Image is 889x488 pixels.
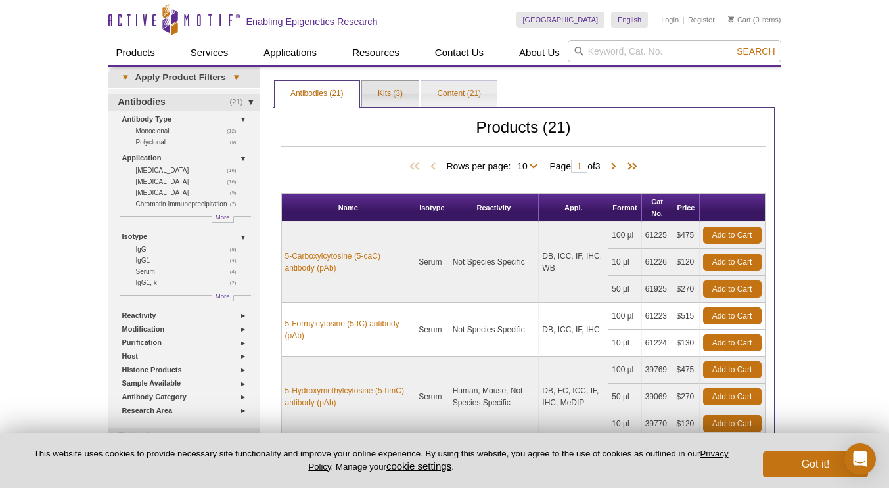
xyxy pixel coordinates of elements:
[607,160,620,173] span: Next Page
[122,376,252,390] a: Sample Available
[216,211,230,223] span: More
[539,303,608,357] td: DB, ICC, IF, IHC
[642,330,673,357] td: 61224
[642,303,673,330] td: 61223
[122,363,252,377] a: Histone Products
[608,194,641,222] th: Format
[737,46,775,56] span: Search
[763,451,868,477] button: Got it!
[703,361,762,378] a: Add to Cart
[108,94,260,111] a: (21)Antibodies
[844,443,876,475] div: Open Intercom Messenger
[183,40,237,65] a: Services
[642,194,673,222] th: Cat No.
[136,255,244,266] a: (4)IgG1
[733,45,779,57] button: Search
[611,12,648,28] a: English
[21,448,741,473] p: This website uses cookies to provide necessary site functionality and improve your online experie...
[673,249,700,276] td: $120
[122,349,252,363] a: Host
[122,309,252,322] a: Reactivity
[281,122,766,147] h2: Products (21)
[136,165,244,176] a: (16)[MEDICAL_DATA]
[427,40,491,65] a: Contact Us
[608,222,641,249] td: 100 µl
[728,16,734,22] img: Your Cart
[449,357,539,437] td: Human, Mouse, Not Species Specific
[226,72,246,83] span: ▾
[673,303,700,330] td: $515
[539,357,608,437] td: DB, FC, ICC, IF, IHC, MeDIP
[568,40,781,62] input: Keyword, Cat. No.
[362,81,419,107] a: Kits (3)
[703,280,762,298] a: Add to Cart
[608,276,641,303] td: 50 µl
[673,357,700,384] td: $475
[115,72,135,83] span: ▾
[136,187,244,198] a: (9)[MEDICAL_DATA]
[642,410,673,437] td: 39770
[415,222,449,303] td: Serum
[426,160,440,173] span: Previous Page
[122,390,252,404] a: Antibody Category
[673,384,700,410] td: $270
[673,194,700,222] th: Price
[449,222,539,303] td: Not Species Specific
[608,330,641,357] td: 10 µl
[136,137,244,148] a: (9)Polyclonal
[212,295,234,301] a: More
[642,222,673,249] td: 61225
[136,125,244,137] a: (12)Monoclonal
[703,254,762,271] a: Add to Cart
[595,161,601,171] span: 3
[728,12,781,28] li: (0 items)
[415,194,449,222] th: Isotype
[543,160,606,173] span: Page of
[108,428,260,445] a: Extracts
[386,460,451,472] button: cookie settings
[516,12,605,28] a: [GEOGRAPHIC_DATA]
[216,290,230,301] span: More
[661,15,679,24] a: Login
[108,40,163,65] a: Products
[642,276,673,303] td: 61925
[227,165,243,176] span: (16)
[122,404,252,418] a: Research Area
[285,250,412,274] a: 5-Carboxylcytosine (5-caC) antibody (pAb)
[673,410,700,437] td: $120
[308,449,728,471] a: Privacy Policy
[230,244,244,255] span: (8)
[407,160,426,173] span: First Page
[230,277,244,288] span: (2)
[122,322,252,336] a: Modification
[108,67,260,88] a: ▾Apply Product Filters▾
[122,151,252,165] a: Application
[642,249,673,276] td: 61226
[136,176,244,187] a: (16)[MEDICAL_DATA]
[227,125,243,137] span: (12)
[230,187,244,198] span: (9)
[256,40,325,65] a: Applications
[275,81,359,107] a: Antibodies (21)
[227,176,243,187] span: (16)
[344,40,407,65] a: Resources
[703,415,762,432] a: Add to Cart
[620,160,640,173] span: Last Page
[136,277,244,288] a: (2)IgG1, k
[642,384,673,410] td: 39069
[415,303,449,357] td: Serum
[246,16,378,28] h2: Enabling Epigenetics Research
[539,194,608,222] th: Appl.
[230,198,244,210] span: (7)
[688,15,715,24] a: Register
[539,222,608,303] td: DB, ICC, IF, IHC, WB
[511,40,568,65] a: About Us
[285,318,412,342] a: 5-Formylcytosine (5-fC) antibody (pAb)
[608,249,641,276] td: 10 µl
[608,303,641,330] td: 100 µl
[673,276,700,303] td: $270
[230,137,244,148] span: (9)
[230,266,244,277] span: (4)
[282,194,416,222] th: Name
[136,266,244,277] a: (4)Serum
